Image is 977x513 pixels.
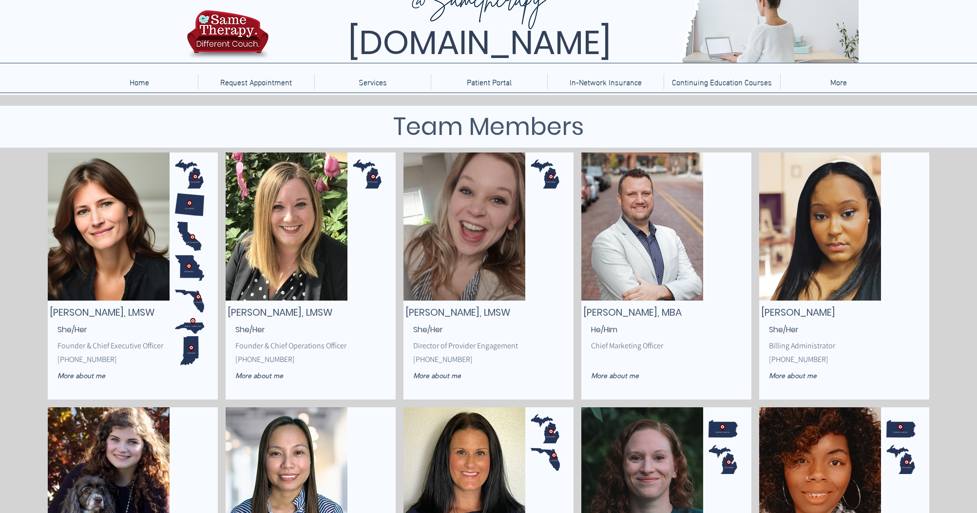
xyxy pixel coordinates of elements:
[235,324,265,335] span: She/Her
[235,354,295,364] span: [PHONE_NUMBER]
[886,253,916,283] img: Dot 3.png
[175,414,204,443] img: Dot 3.png
[886,159,916,189] img: Dot 3.png
[531,414,560,443] img: Dot 3.png
[769,367,843,384] a: More about me
[664,74,780,90] a: Continuing Education Courses
[769,354,828,364] span: [PHONE_NUMBER]
[886,476,916,506] img: Dot 3.png
[709,311,738,341] img: Dot 3.png
[393,109,584,144] span: Team Members
[413,371,461,380] span: More about me
[354,74,392,90] p: Services
[125,74,154,90] p: Home
[591,324,617,335] span: He/Him
[709,336,738,365] img: Dot 3.png
[175,286,204,316] img: Dot 3.png
[235,367,310,384] a: More about me
[184,9,271,66] img: TBH.US
[709,476,738,506] img: Dot 3.png
[353,286,382,316] img: Dot 3.png
[198,74,314,90] a: Request Appointment
[175,253,204,283] img: Dot 3.png
[348,19,611,66] span: [DOMAIN_NAME]
[547,74,664,90] a: In-Network Insurance
[353,336,382,365] img: Dot 3.png
[175,159,204,189] img: Dot 3.png
[565,74,647,90] p: In-Network Insurance
[591,371,639,380] span: More about me
[413,341,518,351] span: Director of Provider Engagement
[405,305,510,319] span: [PERSON_NAME], LMSW
[431,74,547,90] a: Patient Portal
[228,305,332,319] span: [PERSON_NAME], LMSW
[413,367,488,384] a: More about me
[591,367,666,384] a: More about me
[769,324,799,335] span: She/Her
[81,74,897,90] nav: Site
[709,286,738,316] img: Dot 3.png
[314,74,431,90] div: Services
[353,445,382,474] img: Dot 3.png
[531,311,560,341] img: Dot 3.png
[709,190,738,219] img: Dot 3.png
[769,341,835,351] span: Billing Administrator
[709,222,738,251] img: Dot 3.png
[591,341,663,351] span: Chief Marketing Officer
[531,190,560,219] img: Dot 3.png
[886,190,916,219] img: Dot 3.png
[175,445,204,474] img: Dot 3.png
[353,414,382,443] img: Dot 3.png
[175,190,204,219] img: Dot 3.png
[353,253,382,283] img: Dot 3.png
[886,222,916,251] img: Dot 3.png
[175,476,204,506] img: Dot 3.png
[235,341,346,351] span: Founder & Chief Operations Officer
[531,336,560,365] img: Dot 3.png
[531,445,560,474] img: Dot 3.png
[57,354,117,364] span: [PHONE_NUMBER]
[353,311,382,341] img: Dot 3.png
[531,222,560,251] img: Dot 3.png
[886,445,916,474] img: Dot 3.png
[81,74,198,90] a: Home
[531,253,560,283] img: Dot 3.png
[353,190,382,219] img: Dot 3.png
[769,371,817,380] span: More about me
[709,159,738,189] img: Dot 3.png
[709,368,738,397] img: Dot 3.png
[709,445,738,474] img: Dot 3.png
[353,159,382,189] img: Dot 3.png
[709,414,738,443] img: Dot 3.png
[57,371,105,380] span: More about me
[175,311,204,341] img: Dot 3.png
[886,286,916,316] img: Dot 3.png
[353,368,382,397] img: Dot 3.png
[667,74,777,90] p: Continuing Education Courses
[531,368,560,397] img: Dot 3.png
[531,476,560,506] img: Dot 3.png
[175,336,204,365] img: Dot 3.png
[50,305,154,319] span: [PERSON_NAME], LMSW
[413,324,443,335] span: She/Her
[825,74,852,90] p: More
[886,368,916,397] img: Dot 3.png
[57,324,87,335] span: She/Her
[353,222,382,251] img: Dot 3.png
[583,305,682,319] span: [PERSON_NAME], MBA
[886,414,916,443] img: Dot 3.png
[175,222,204,251] a: Dot 3.png
[531,159,560,189] img: Dot 3.png
[531,286,560,316] img: Dot 3.png
[709,253,738,283] img: Dot 3.png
